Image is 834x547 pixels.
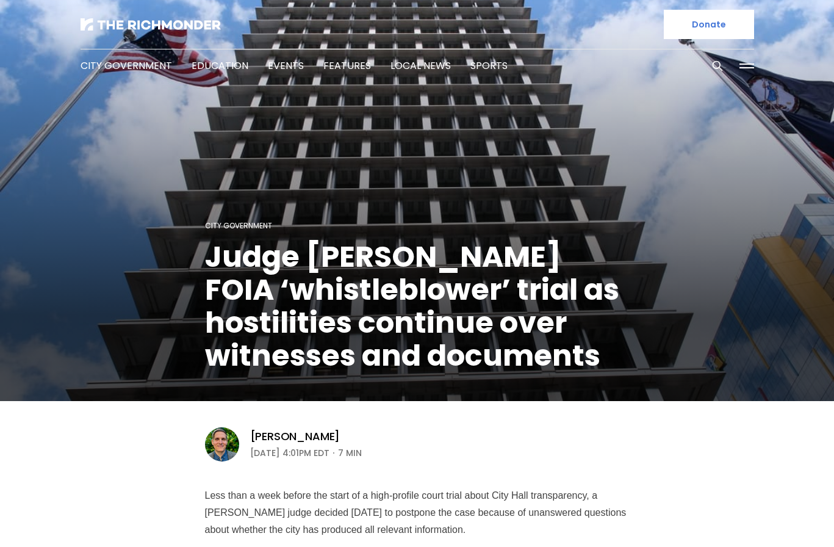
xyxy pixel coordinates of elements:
[205,241,630,372] h1: Judge [PERSON_NAME] FOIA ‘whistleblower’ trial as hostilities continue over witnesses and documents
[250,446,329,460] time: [DATE] 4:01PM EDT
[470,59,508,73] a: Sports
[81,18,221,31] img: The Richmonder
[338,446,362,460] span: 7 min
[81,59,172,73] a: City Government
[192,59,248,73] a: Education
[731,487,834,547] iframe: portal-trigger
[205,220,272,231] a: City Government
[708,57,727,75] button: Search this site
[390,59,451,73] a: Local News
[250,429,340,444] a: [PERSON_NAME]
[664,10,754,39] a: Donate
[268,59,304,73] a: Events
[323,59,371,73] a: Features
[205,427,239,462] img: Graham Moomaw
[205,487,630,538] p: Less than a week before the start of a high-profile court trial about City Hall transparency, a [...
